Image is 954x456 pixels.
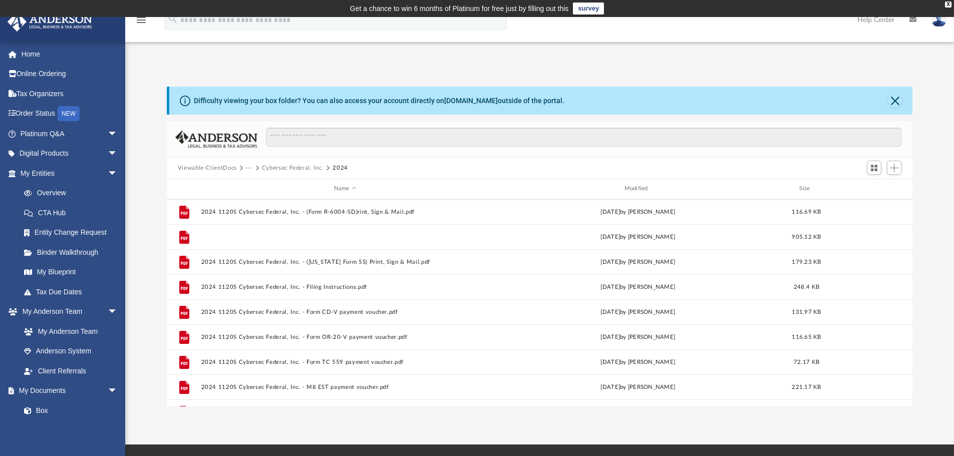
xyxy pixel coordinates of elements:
i: menu [135,14,147,26]
div: id [831,184,901,193]
span: 179.23 KB [792,259,821,264]
a: Client Referrals [14,361,128,381]
span: 72.17 KB [794,359,819,364]
a: Digital Productsarrow_drop_down [7,144,133,164]
input: Search files and folders [266,128,901,147]
div: [DATE] by [PERSON_NAME] [494,382,782,391]
div: close [945,2,951,8]
a: Anderson System [14,341,128,361]
span: 221.17 KB [792,384,821,389]
a: My Anderson Teamarrow_drop_down [7,302,128,322]
button: 2024 1120S Cybersec Federal, Inc. - Form CD-V payment voucher.pdf [201,309,489,315]
div: [DATE] by [PERSON_NAME] [494,232,782,241]
span: 248.4 KB [794,284,819,289]
span: arrow_drop_down [108,124,128,144]
a: My Entitiesarrow_drop_down [7,163,133,183]
div: Name [200,184,489,193]
button: 2024 1120S Cybersec Federal, Inc. - ([US_STATE] Form 5S) Print, Sign & Mail.pdf [201,259,489,265]
div: [DATE] by [PERSON_NAME] [494,357,782,366]
img: User Pic [931,13,946,27]
div: Size [786,184,826,193]
div: Modified [493,184,782,193]
span: 131.97 KB [792,309,821,314]
button: Switch to Grid View [867,161,882,175]
div: [DATE] by [PERSON_NAME] [494,282,782,291]
span: arrow_drop_down [108,381,128,401]
a: survey [573,3,604,15]
button: Viewable-ClientDocs [178,164,237,173]
a: Overview [14,183,133,203]
span: 905.12 KB [792,234,821,239]
button: 2024 1120S Cybersec Federal, Inc. - Form TC 559 payment voucher.pdf [201,359,489,365]
span: arrow_drop_down [108,144,128,164]
a: menu [135,19,147,26]
a: Binder Walkthrough [14,242,133,262]
button: 2024 1120S Cybersec Federal, Inc. - (Form R-6004-SD)rint, Sign & Mail.pdf [201,209,489,215]
div: grid [167,199,913,406]
button: Cybersec Federal, Inc. [262,164,324,173]
a: [DOMAIN_NAME] [444,97,498,105]
a: Home [7,44,133,64]
a: My Anderson Team [14,321,123,341]
span: 116.69 KB [792,209,821,214]
div: Difficulty viewing your box folder? You can also access your account directly on outside of the p... [194,96,564,106]
a: Meeting Minutes [14,420,128,440]
span: 116.65 KB [792,334,821,339]
a: Tax Organizers [7,84,133,104]
div: [DATE] by [PERSON_NAME] [494,207,782,216]
img: Anderson Advisors Platinum Portal [5,12,95,32]
button: 2024 [333,164,348,173]
button: 2024 1120S Cybersec Federal, Inc. - Form OR-20-V payment voucher.pdf [201,334,489,340]
a: My Blueprint [14,262,128,282]
div: [DATE] by [PERSON_NAME] [494,332,782,341]
span: arrow_drop_down [108,302,128,322]
a: My Documentsarrow_drop_down [7,381,128,401]
span: arrow_drop_down [108,163,128,184]
div: id [171,184,196,193]
a: Platinum Q&Aarrow_drop_down [7,124,133,144]
button: Close [888,94,902,108]
a: Order StatusNEW [7,104,133,124]
button: 2024 1120S Cybersec Federal, Inc. - M8 EST payment voucher.pdf [201,384,489,390]
div: Get a chance to win 6 months of Platinum for free just by filling out this [350,3,569,15]
div: NEW [58,106,80,121]
button: 2024 1120S Cybersec Federal, Inc. - (MD Form) Print, Sign & Mail.pdf [201,234,489,240]
button: 2024 1120S Cybersec Federal, Inc. - Filing Instructions.pdf [201,284,489,290]
i: search [167,14,178,25]
a: Entity Change Request [14,223,133,243]
div: [DATE] by [PERSON_NAME] [494,307,782,316]
div: [DATE] by [PERSON_NAME] [494,257,782,266]
a: CTA Hub [14,203,133,223]
a: Online Ordering [7,64,133,84]
button: Add [887,161,902,175]
button: ··· [246,164,252,173]
a: Tax Due Dates [14,282,133,302]
a: Box [14,400,123,420]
